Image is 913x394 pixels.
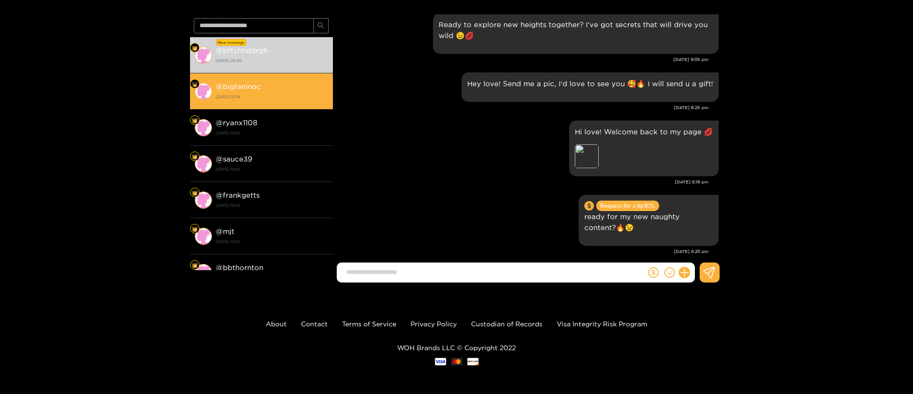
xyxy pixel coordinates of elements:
img: conversation [195,83,212,100]
strong: @ ryanx1108 [216,119,257,127]
strong: [DATE] 20:20 [216,56,328,65]
strong: [DATE] 18:25 [216,237,328,246]
a: About [266,320,287,327]
img: Fan Level [192,190,198,196]
strong: @ bftyhhddrgh [216,46,268,54]
strong: @ bigfaninoc [216,82,261,91]
strong: @ frankgetts [216,191,260,199]
p: Hi love! Welcome back to my page 💋 [575,126,713,137]
img: Fan Level [192,263,198,268]
span: smile [664,267,675,278]
img: conversation [195,47,212,64]
strong: [DATE] 15:29 [216,92,328,101]
strong: [DATE] 18:52 [216,129,328,137]
span: Request for a tip 30 $. [596,201,659,211]
span: search [317,22,324,30]
button: search [313,18,329,33]
img: conversation [195,228,212,245]
strong: @ sauce39 [216,155,252,163]
img: Fan Level [192,226,198,232]
img: Fan Level [192,45,198,51]
strong: [DATE] 18:25 [216,201,328,210]
img: Fan Level [192,81,198,87]
img: conversation [195,155,212,172]
div: New message [216,39,246,46]
div: [DATE] 9:05 pm [338,56,709,63]
img: conversation [195,264,212,281]
img: conversation [195,192,212,209]
div: [DATE] 8:20 pm [338,248,709,255]
div: Oct. 17, 9:05 pm [433,13,719,54]
img: conversation [195,119,212,136]
span: dollar [648,267,659,278]
a: Custodian of Records [471,320,542,327]
div: Oct. 3, 8:19 pm [569,121,719,176]
img: Fan Level [192,154,198,160]
a: Visa Integrity Risk Program [557,320,647,327]
p: Ready to explore new heights together? I’ve got secrets that will drive you wild 😉💋 [439,19,713,41]
button: dollar [646,265,661,280]
strong: @ bbthornton [216,263,263,272]
div: [DATE] 6:25 pm [338,104,709,111]
div: Aug. 18, 6:25 pm [462,72,719,102]
a: Terms of Service [342,320,396,327]
p: Hey love! Send me a pic, I'd love to see you 🥰🔥 I will send u a gift! [467,78,713,89]
strong: @ mjt [216,227,234,235]
div: Oct. 3, 8:20 pm [579,195,719,246]
a: Privacy Policy [411,320,457,327]
a: Contact [301,320,328,327]
div: [DATE] 8:19 pm [338,179,709,185]
img: Fan Level [192,118,198,123]
span: dollar-circle [584,201,594,211]
p: ready for my new naughty content?🔥😉 [584,211,713,233]
strong: [DATE] 18:25 [216,165,328,173]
